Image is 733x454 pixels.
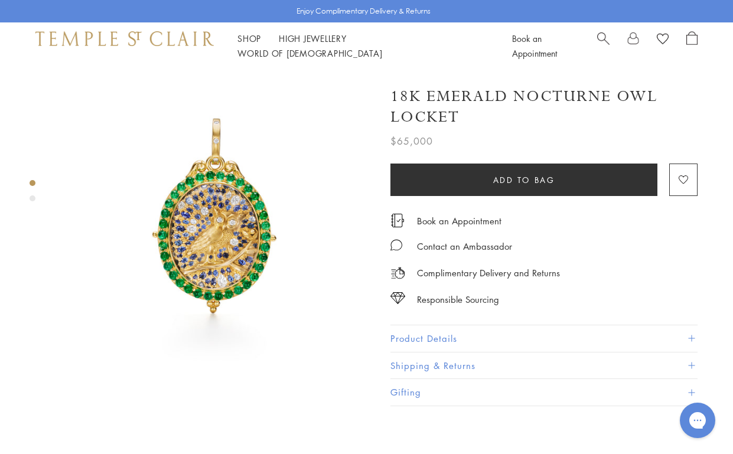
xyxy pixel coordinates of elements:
[35,31,214,45] img: Temple St. Clair
[390,325,698,352] button: Product Details
[237,47,382,59] a: World of [DEMOGRAPHIC_DATA]World of [DEMOGRAPHIC_DATA]
[59,70,373,383] img: 18K Emerald Nocturne Owl Locket
[390,292,405,304] img: icon_sourcing.svg
[297,5,431,17] p: Enjoy Complimentary Delivery & Returns
[390,86,698,128] h1: 18K Emerald Nocturne Owl Locket
[390,266,405,280] img: icon_delivery.svg
[417,214,501,227] a: Book an Appointment
[390,379,698,406] button: Gifting
[417,239,512,254] div: Contact an Ambassador
[30,177,35,211] div: Product gallery navigation
[279,32,347,44] a: High JewelleryHigh Jewellery
[237,32,261,44] a: ShopShop
[512,32,557,59] a: Book an Appointment
[417,292,499,307] div: Responsible Sourcing
[686,31,698,61] a: Open Shopping Bag
[390,214,405,227] img: icon_appointment.svg
[597,31,610,61] a: Search
[674,399,721,442] iframe: Gorgias live chat messenger
[237,31,486,61] nav: Main navigation
[493,174,555,187] span: Add to bag
[390,164,657,196] button: Add to bag
[390,239,402,251] img: MessageIcon-01_2.svg
[390,352,698,379] button: Shipping & Returns
[390,133,433,149] span: $65,000
[657,31,669,49] a: View Wishlist
[417,266,560,280] p: Complimentary Delivery and Returns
